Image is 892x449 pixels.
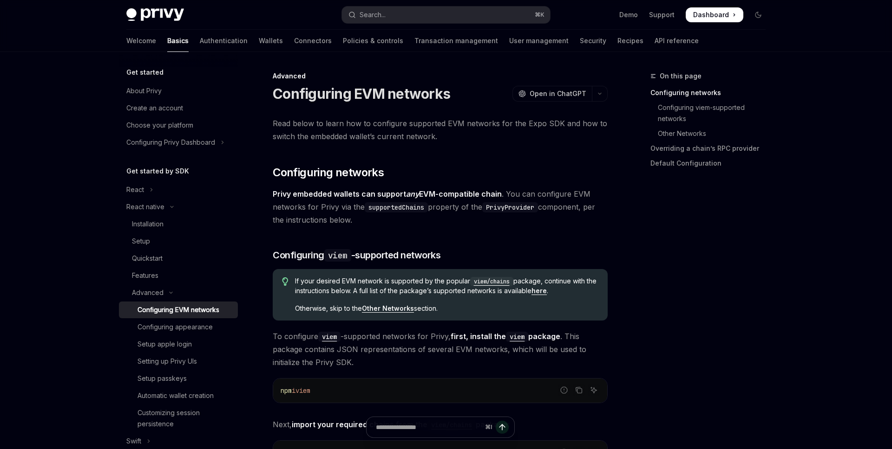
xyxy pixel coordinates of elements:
[138,339,192,350] div: Setup apple login
[693,10,729,19] span: Dashboard
[318,332,341,341] a: viem
[650,156,773,171] a: Default Configuration
[119,284,238,301] button: Toggle Advanced section
[295,386,310,395] span: viem
[506,332,528,342] code: viem
[132,287,164,298] div: Advanced
[376,417,481,437] input: Ask a question...
[273,85,450,102] h1: Configuring EVM networks
[273,187,608,226] span: . You can configure EVM networks for Privy via the property of the component, per the instruction...
[324,249,351,262] code: viem
[660,71,702,82] span: On this page
[281,386,292,395] span: npm
[138,356,197,367] div: Setting up Privy UIs
[126,166,189,177] h5: Get started by SDK
[506,332,528,341] a: viem
[318,332,341,342] code: viem
[119,319,238,335] a: Configuring appearance
[119,336,238,353] a: Setup apple login
[126,30,156,52] a: Welcome
[650,141,773,156] a: Overriding a chain’s RPC provider
[580,30,606,52] a: Security
[138,373,187,384] div: Setup passkeys
[119,83,238,99] a: About Privy
[138,390,214,401] div: Automatic wallet creation
[126,184,144,195] div: React
[119,199,238,215] button: Toggle React native section
[119,100,238,116] a: Create an account
[531,287,547,295] a: here
[588,384,600,396] button: Ask AI
[126,436,141,447] div: Swift
[535,11,544,19] span: ⌘ K
[530,89,586,98] span: Open in ChatGPT
[126,8,184,21] img: dark logo
[126,103,183,114] div: Create an account
[365,202,428,212] code: supportedChains
[132,236,150,247] div: Setup
[509,30,569,52] a: User management
[360,9,386,20] div: Search...
[282,277,289,286] svg: Tip
[617,30,643,52] a: Recipes
[138,304,219,315] div: Configuring EVM networks
[119,117,238,134] a: Choose your platform
[295,276,598,295] span: If your desired EVM network is supported by the popular package, continue with the instructions b...
[273,71,608,81] div: Advanced
[119,387,238,404] a: Automatic wallet creation
[119,370,238,387] a: Setup passkeys
[132,253,163,264] div: Quickstart
[573,384,585,396] button: Copy the contents from the code block
[132,218,164,230] div: Installation
[119,301,238,318] a: Configuring EVM networks
[470,277,513,285] a: viem/chains
[273,189,502,199] strong: Privy embedded wallets can support EVM-compatible chain
[292,386,295,395] span: i
[496,421,509,434] button: Send message
[119,353,238,370] a: Setting up Privy UIs
[619,10,638,19] a: Demo
[126,85,162,96] div: About Privy
[650,85,773,100] a: Configuring networks
[650,126,773,141] a: Other Networks
[655,30,699,52] a: API reference
[470,277,513,286] code: viem/chains
[119,134,238,151] button: Toggle Configuring Privy Dashboard section
[259,30,283,52] a: Wallets
[558,384,570,396] button: Report incorrect code
[119,267,238,284] a: Features
[138,407,232,430] div: Customizing session persistence
[167,30,189,52] a: Basics
[343,30,403,52] a: Policies & controls
[451,332,560,341] strong: first, install the package
[751,7,766,22] button: Toggle dark mode
[273,117,608,143] span: Read below to learn how to configure supported EVM networks for the Expo SDK and how to switch th...
[362,304,414,313] a: Other Networks
[512,86,592,102] button: Open in ChatGPT
[132,270,158,281] div: Features
[342,6,550,23] button: Open search
[406,189,419,199] em: any
[119,233,238,250] a: Setup
[414,30,498,52] a: Transaction management
[126,137,215,148] div: Configuring Privy Dashboard
[273,249,440,262] span: Configuring -supported networks
[119,250,238,267] a: Quickstart
[294,30,332,52] a: Connectors
[119,181,238,198] button: Toggle React section
[482,202,538,212] code: PrivyProvider
[273,165,384,180] span: Configuring networks
[126,201,164,212] div: React native
[686,7,743,22] a: Dashboard
[650,100,773,126] a: Configuring viem-supported networks
[138,321,213,333] div: Configuring appearance
[126,67,164,78] h5: Get started
[273,330,608,369] span: To configure -supported networks for Privy, . This package contains JSON representations of sever...
[200,30,248,52] a: Authentication
[119,216,238,232] a: Installation
[295,304,598,313] span: Otherwise, skip to the section.
[126,120,193,131] div: Choose your platform
[649,10,675,19] a: Support
[119,404,238,432] a: Customizing session persistence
